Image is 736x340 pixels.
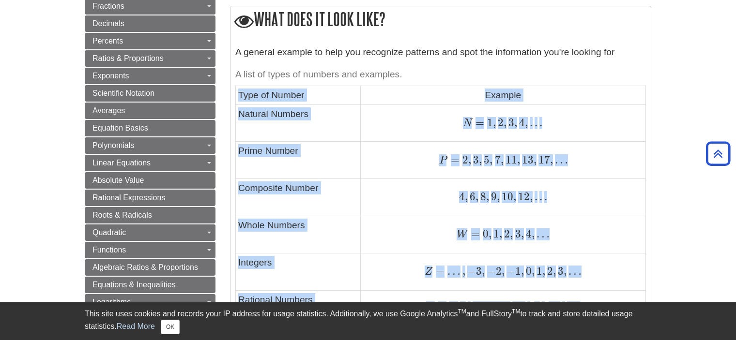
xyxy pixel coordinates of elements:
[85,68,215,84] a: Exponents
[537,116,542,129] span: .
[491,227,499,240] span: 1
[501,153,504,166] span: ,
[92,298,131,306] span: Logarithms
[236,179,361,216] td: Composite Number
[499,227,502,240] span: ,
[493,116,496,129] span: ,
[567,265,582,278] span: …
[92,37,123,45] span: Percents
[556,265,564,278] span: 3
[534,153,537,166] span: ,
[236,86,361,104] td: Type of Number
[92,176,144,184] span: Absolute Value
[92,159,151,167] span: Linear Equations
[504,116,506,129] span: ,
[92,19,124,28] span: Decimals
[535,265,542,278] span: 1
[433,265,445,278] span: =
[532,265,535,278] span: ,
[517,153,520,166] span: ,
[525,116,528,129] span: ,
[236,142,361,179] td: Prime Number
[500,190,513,203] span: 10
[502,265,505,278] span: ,
[235,64,646,86] caption: A list of types of numbers and examples.
[482,265,485,278] span: ,
[530,190,533,203] span: ,
[235,45,646,59] p: A general example to help you recognize patterns and spot the information you're looking for
[85,103,215,119] a: Averages
[505,265,515,278] span: −
[460,265,465,278] span: ,
[236,290,361,338] td: Rational Numbers
[468,190,475,203] span: 6
[458,308,466,315] sup: TM
[553,265,556,278] span: ,
[535,227,550,240] span: …
[448,153,460,166] span: =
[85,242,215,258] a: Functions
[480,227,489,240] span: 0
[468,153,471,166] span: ,
[506,116,514,129] span: 3
[92,281,176,289] span: Equations & Inequalities
[360,86,645,104] td: Example
[532,227,535,240] span: ,
[496,265,502,278] span: 2
[484,116,493,129] span: 1
[550,153,553,166] span: ,
[489,190,497,203] span: 9
[478,190,486,203] span: 8
[236,253,361,290] td: Integers
[92,141,134,149] span: Polynomials
[465,265,476,278] span: −
[520,153,534,166] span: 13
[92,54,164,62] span: Ratios & Proportions
[85,308,651,334] div: This site uses cookies and records your IP address for usage statistics. Additionally, we use Goo...
[85,137,215,154] a: Polynomials
[524,227,532,240] span: 4
[475,190,478,203] span: ,
[92,89,154,97] span: Scientific Notation
[485,265,495,278] span: −
[85,120,215,136] a: Equation Basics
[513,227,521,240] span: 3
[533,190,537,203] span: .
[490,153,492,166] span: ,
[564,265,567,278] span: ,
[545,265,553,278] span: 2
[521,265,524,278] span: ,
[542,265,545,278] span: ,
[439,155,448,166] span: P
[497,190,500,203] span: ,
[85,259,215,276] a: Algebraic Ratios & Proportions
[521,227,524,240] span: ,
[492,153,500,166] span: 7
[471,153,479,166] span: 3
[515,265,521,278] span: 1
[92,124,148,132] span: Equation Basics
[542,190,547,203] span: .
[468,227,480,240] span: =
[85,155,215,171] a: Linear Equations
[479,153,482,166] span: ,
[92,211,152,219] span: Roots & Radicals
[513,190,516,203] span: ,
[92,193,165,202] span: Rational Expressions
[482,153,490,166] span: 5
[85,85,215,102] a: Scientific Notation
[537,190,542,203] span: .
[425,266,433,277] span: Z
[85,190,215,206] a: Rational Expressions
[92,246,126,254] span: Functions
[517,116,525,129] span: 4
[533,116,537,129] span: .
[117,322,155,330] a: Read More
[460,153,468,166] span: 2
[85,15,215,32] a: Decimals
[516,190,530,203] span: 12
[473,116,484,129] span: =
[510,227,513,240] span: ,
[486,190,489,203] span: ,
[703,147,734,160] a: Back to Top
